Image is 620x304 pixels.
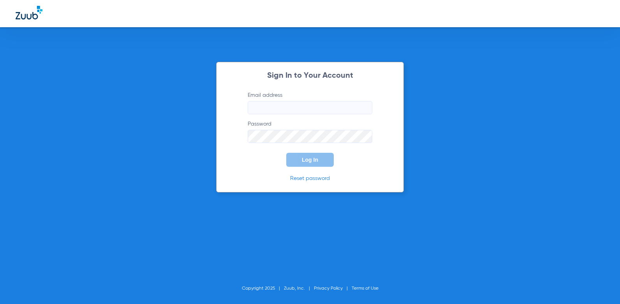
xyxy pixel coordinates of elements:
[242,285,284,292] li: Copyright 2025
[248,120,372,143] label: Password
[248,130,372,143] input: Password
[290,176,330,181] a: Reset password
[352,286,379,291] a: Terms of Use
[284,285,314,292] li: Zuub, Inc.
[248,91,372,114] label: Email address
[248,101,372,114] input: Email address
[236,72,384,80] h2: Sign In to Your Account
[286,153,334,167] button: Log In
[16,6,42,19] img: Zuub Logo
[314,286,343,291] a: Privacy Policy
[302,157,318,163] span: Log In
